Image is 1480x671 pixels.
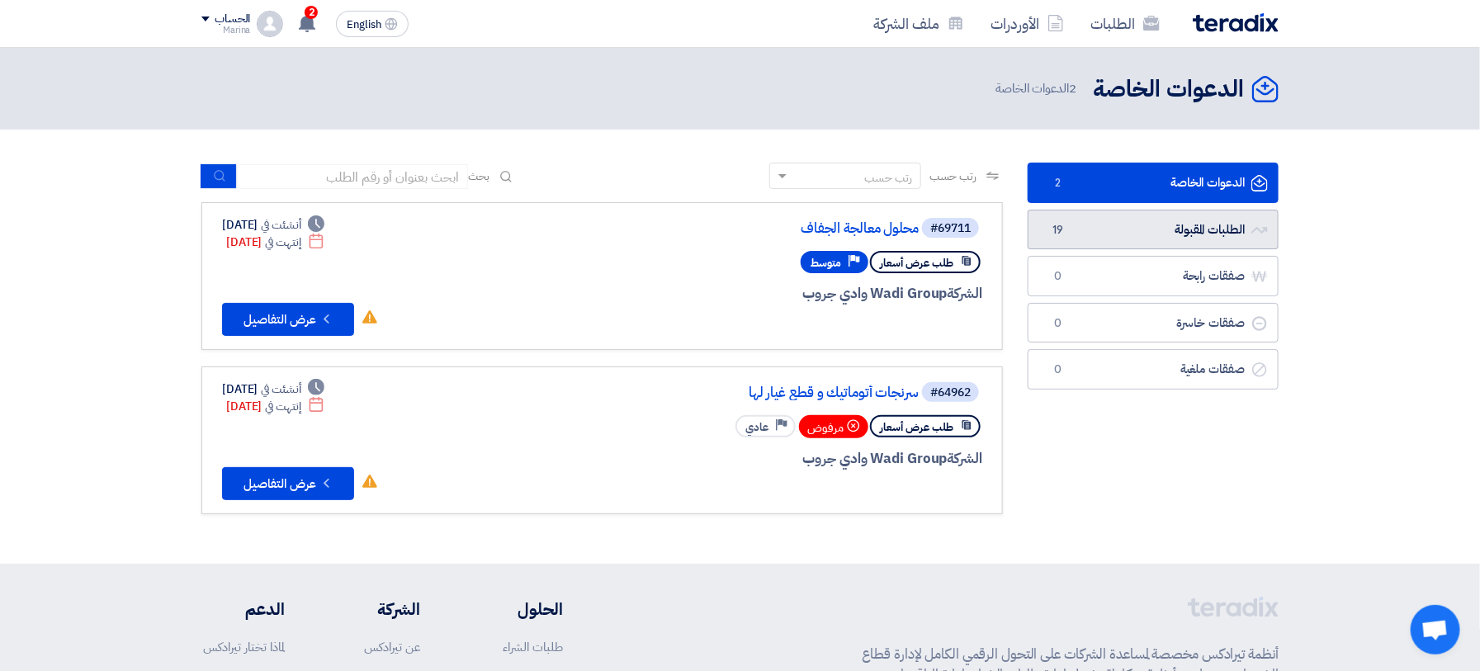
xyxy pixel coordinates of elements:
[880,419,953,435] span: طلب عرض أسعار
[930,223,971,234] div: #69711
[1193,13,1279,32] img: Teradix logo
[589,385,919,400] a: سرنجات أتوماتيك و قطع غيار لها
[995,79,1080,98] span: الدعوات الخاصة
[470,597,563,621] li: الحلول
[745,419,768,435] span: عادي
[589,221,919,236] a: محلول معالجة الجفاف
[1048,222,1068,239] span: 19
[929,168,976,185] span: رتب حسب
[334,597,420,621] li: الشركة
[468,168,489,185] span: بحث
[930,387,971,399] div: #64962
[364,638,420,656] a: عن تيرادكس
[1048,361,1068,378] span: 0
[226,234,324,251] div: [DATE]
[215,12,250,26] div: الحساب
[948,283,983,304] span: الشركة
[1069,79,1076,97] span: 2
[257,11,283,37] img: profile_test.png
[201,597,285,621] li: الدعم
[226,398,324,415] div: [DATE]
[811,255,841,271] span: متوسط
[585,448,982,470] div: Wadi Group وادي جروب
[1028,256,1279,296] a: صفقات رابحة0
[977,4,1077,43] a: الأوردرات
[261,380,300,398] span: أنشئت في
[880,255,953,271] span: طلب عرض أسعار
[261,216,300,234] span: أنشئت في
[265,398,300,415] span: إنتهت في
[336,11,409,37] button: English
[948,448,983,469] span: الشركة
[305,6,318,19] span: 2
[203,638,285,656] a: لماذا تختار تيرادكس
[222,380,324,398] div: [DATE]
[1028,349,1279,390] a: صفقات ملغية0
[201,26,250,35] div: Marina
[585,283,982,305] div: Wadi Group وادي جروب
[222,303,354,336] button: عرض التفاصيل
[1411,605,1460,654] a: Open chat
[237,164,468,189] input: ابحث بعنوان أو رقم الطلب
[864,169,912,187] div: رتب حسب
[503,638,563,656] a: طلبات الشراء
[799,415,868,438] div: مرفوض
[1028,210,1279,250] a: الطلبات المقبولة19
[265,234,300,251] span: إنتهت في
[1077,4,1173,43] a: الطلبات
[222,467,354,500] button: عرض التفاصيل
[347,19,381,31] span: English
[1028,303,1279,343] a: صفقات خاسرة0
[1028,163,1279,203] a: الدعوات الخاصة2
[1093,73,1244,106] h2: الدعوات الخاصة
[222,216,324,234] div: [DATE]
[1048,315,1068,332] span: 0
[1048,268,1068,285] span: 0
[1048,175,1068,191] span: 2
[860,4,977,43] a: ملف الشركة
